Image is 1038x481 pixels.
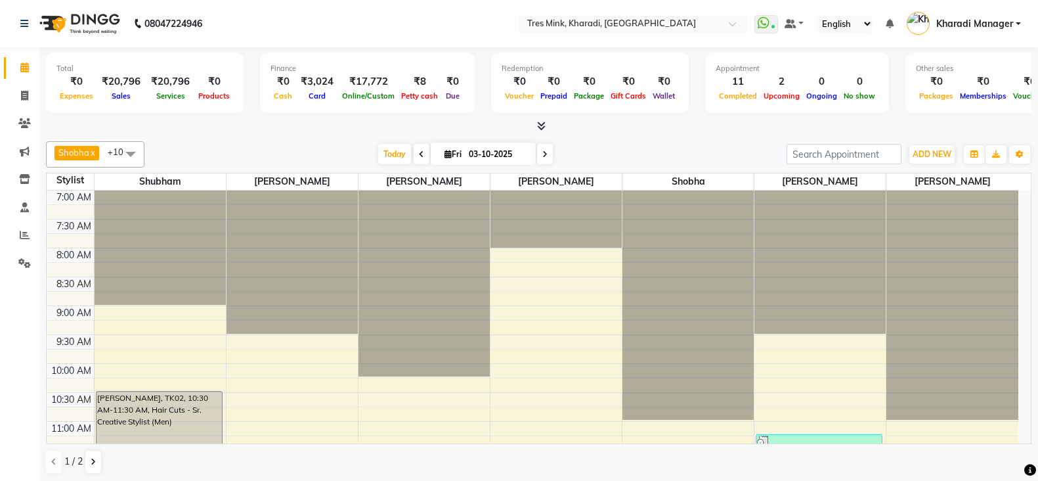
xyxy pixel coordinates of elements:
[295,74,339,89] div: ₹3,024
[803,91,840,101] span: Ongoing
[398,91,441,101] span: Petty cash
[89,147,95,158] a: x
[754,173,886,190] span: [PERSON_NAME]
[502,91,537,101] span: Voucher
[649,74,678,89] div: ₹0
[607,91,649,101] span: Gift Cards
[441,149,465,159] span: Fri
[108,147,133,157] span: +10
[358,173,490,190] span: [PERSON_NAME]
[378,144,411,164] span: Today
[716,63,878,74] div: Appointment
[537,91,571,101] span: Prepaid
[97,392,222,447] div: [PERSON_NAME], TK02, 10:30 AM-11:30 AM, Hair Cuts - Sr. Creative Stylist (Men)
[270,63,464,74] div: Finance
[571,74,607,89] div: ₹0
[64,455,83,469] span: 1 / 2
[840,91,878,101] span: No show
[305,91,329,101] span: Card
[339,91,398,101] span: Online/Custom
[502,74,537,89] div: ₹0
[913,149,951,159] span: ADD NEW
[907,12,930,35] img: Kharadi Manager
[54,248,94,262] div: 8:00 AM
[54,306,94,320] div: 9:00 AM
[54,277,94,291] div: 8:30 AM
[957,91,1010,101] span: Memberships
[95,173,226,190] span: Shubham
[840,74,878,89] div: 0
[886,173,1018,190] span: [PERSON_NAME]
[607,74,649,89] div: ₹0
[465,145,530,164] input: 2025-10-03
[803,74,840,89] div: 0
[49,393,94,407] div: 10:30 AM
[537,74,571,89] div: ₹0
[649,91,678,101] span: Wallet
[787,144,901,164] input: Search Appointment
[936,17,1013,31] span: Kharadi Manager
[760,74,803,89] div: 2
[398,74,441,89] div: ₹8
[716,91,760,101] span: Completed
[502,63,678,74] div: Redemption
[716,74,760,89] div: 11
[622,173,754,190] span: Shobha
[571,91,607,101] span: Package
[47,173,94,187] div: Stylist
[227,173,358,190] span: [PERSON_NAME]
[195,91,233,101] span: Products
[56,63,233,74] div: Total
[49,422,94,436] div: 11:00 AM
[760,91,803,101] span: Upcoming
[270,74,295,89] div: ₹0
[443,91,463,101] span: Due
[144,5,202,42] b: 08047224946
[54,191,94,204] div: 7:00 AM
[58,147,89,158] span: Shobha
[97,74,146,89] div: ₹20,796
[33,5,123,42] img: logo
[270,91,295,101] span: Cash
[490,173,622,190] span: [PERSON_NAME]
[54,335,94,349] div: 9:30 AM
[56,91,97,101] span: Expenses
[56,74,97,89] div: ₹0
[339,74,398,89] div: ₹17,772
[108,91,134,101] span: Sales
[195,74,233,89] div: ₹0
[153,91,188,101] span: Services
[916,91,957,101] span: Packages
[49,364,94,378] div: 10:00 AM
[916,74,957,89] div: ₹0
[441,74,464,89] div: ₹0
[957,74,1010,89] div: ₹0
[54,219,94,233] div: 7:30 AM
[146,74,195,89] div: ₹20,796
[756,435,882,447] div: [PERSON_NAME], TK05, 11:15 AM-11:30 AM, Threading - Eyebrows (Women)
[909,145,955,164] button: ADD NEW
